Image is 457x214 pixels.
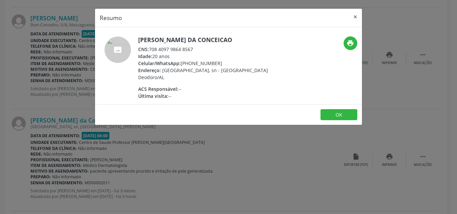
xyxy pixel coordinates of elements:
img: accompaniment [104,36,131,63]
button: Close [349,9,362,25]
span: Idade: [138,53,152,59]
span: Última visita: [138,93,168,99]
span: CNS: [138,46,149,52]
button: print [344,36,357,50]
h5: [PERSON_NAME] da Conceicao [138,36,268,43]
i: print [347,39,354,47]
button: OK [321,109,357,121]
div: 708 4097 9864 8567 [138,46,268,53]
span: [GEOGRAPHIC_DATA], sn - [GEOGRAPHIC_DATA] Deodoro/AL [138,67,268,80]
span: Endereço: [138,67,161,73]
div: [PHONE_NUMBER] [138,60,268,67]
div: -- [138,85,268,92]
h5: Resumo [100,13,122,22]
span: ACS Responsável: [138,86,178,92]
div: 20 anos [138,53,268,60]
span: Celular/WhatsApp: [138,60,181,66]
div: -- [138,92,268,99]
